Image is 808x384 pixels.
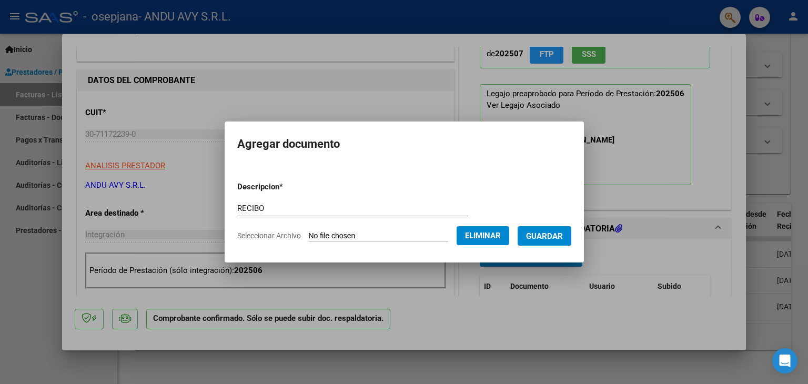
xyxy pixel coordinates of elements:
[772,348,797,373] div: Open Intercom Messenger
[237,181,338,193] p: Descripcion
[526,231,563,241] span: Guardar
[457,226,509,245] button: Eliminar
[518,226,571,246] button: Guardar
[237,231,301,240] span: Seleccionar Archivo
[237,134,571,154] h2: Agregar documento
[465,231,501,240] span: Eliminar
